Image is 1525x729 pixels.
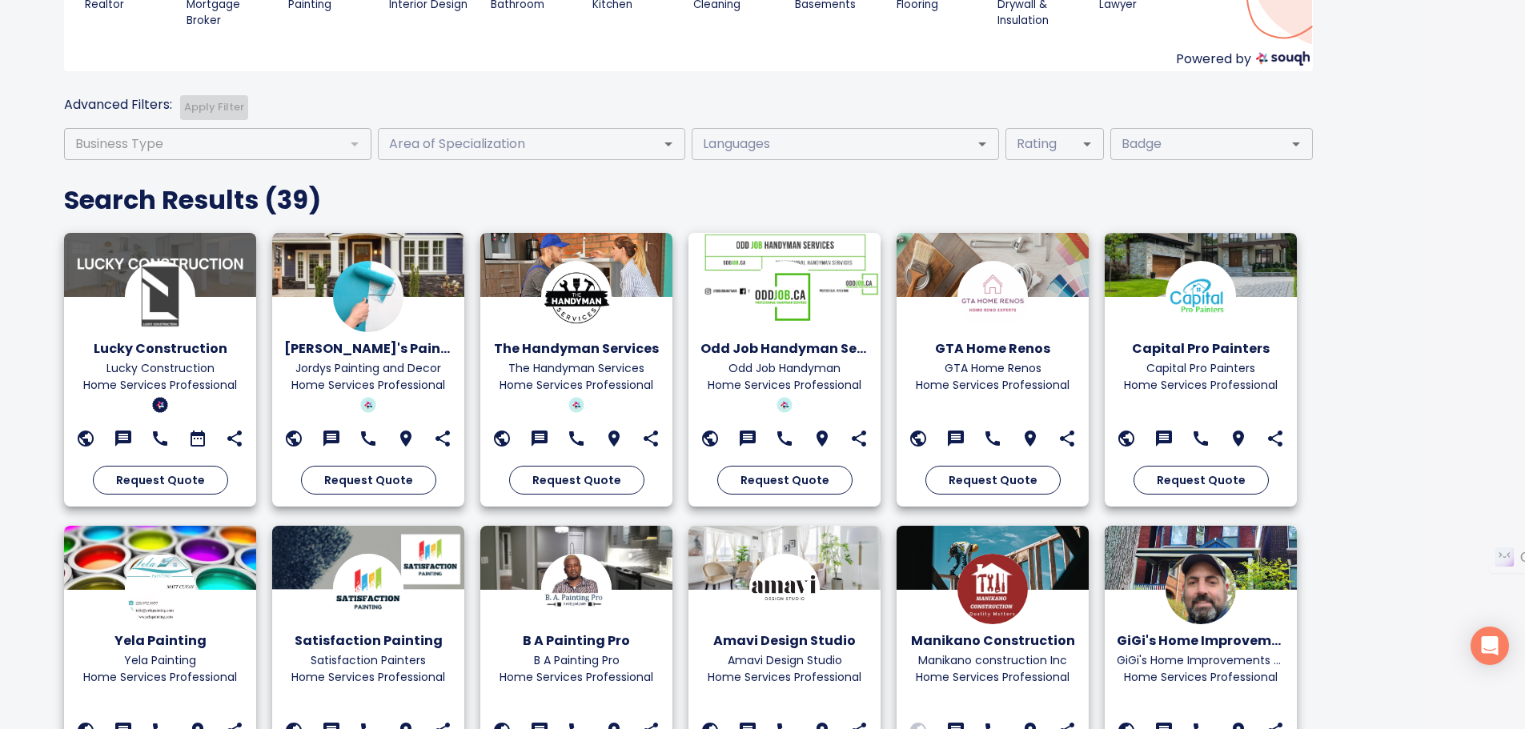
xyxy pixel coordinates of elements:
[116,471,205,491] span: Request Quote
[125,554,195,624] img: Logo
[492,360,660,377] p: The Handyman Services
[1176,50,1251,71] p: Powered by
[1117,338,1285,360] h6: Capital Pro Painters
[957,554,1028,624] img: Logo
[1285,133,1307,155] button: Open
[717,466,853,495] button: Request Quote
[333,554,403,624] img: Logo
[492,669,660,686] p: Home Services Professional
[284,377,452,394] p: Home Services Professional
[909,338,1077,360] h6: GTA Home Renos
[1157,471,1246,491] span: Request Quote
[492,338,660,360] h6: The Handyman Services
[567,429,586,448] svg: 416-824-8281
[1256,51,1310,66] img: souqh logo
[152,397,168,413] img: blue badge
[76,652,244,669] p: Yela Painting
[1166,554,1236,624] img: Logo
[925,466,1061,495] button: Request Quote
[532,471,621,491] span: Request Quote
[125,261,195,331] img: Logo
[568,397,584,413] img: teal badge
[284,669,452,686] p: Home Services Professional
[749,554,820,624] img: Logo
[76,377,244,394] p: Home Services Professional
[909,669,1077,686] p: Home Services Professional
[360,397,376,413] img: teal badge
[1117,630,1285,652] h6: GiGi's Home Improvements & Renovations
[541,554,612,624] img: Logo
[64,184,1313,216] h4: Search Results ( 39 )
[1117,377,1285,394] p: Home Services Professional
[492,630,660,652] h6: B A Painting Pro
[1105,233,1294,507] a: LogoCapital Pro PaintersCapital Pro PaintersHome Services ProfessionalRequest Quote
[1134,466,1269,495] button: Request Quote
[150,429,170,448] svg: 905-325-8492
[284,338,452,360] h6: Jordy's Painting and Decor
[700,338,869,360] h6: Odd Job Handyman Services
[480,233,669,507] a: LogoThe Handyman ServicesThe Handyman ServicesHome Services Professionalteal badgeRequest Quote
[64,233,253,507] a: LogoLucky ConstructionLucky ConstructionHome Services Professionalblue badgeRequest Quote
[1471,627,1509,665] div: Open Intercom Messenger
[909,630,1077,652] h6: Manikano Construction
[700,360,869,377] p: Odd Job Handyman
[272,233,461,507] a: Logo[PERSON_NAME]'s Painting and DecorJordys Painting and DecorHome Services Professionalteal bad...
[777,397,793,413] img: teal badge
[957,261,1028,331] img: Logo
[897,233,1086,507] a: LogoGTA Home RenosGTA Home RenosHome Services ProfessionalRequest Quote
[700,377,869,394] p: Home Services Professional
[284,630,452,652] h6: Satisfaction Painting
[76,630,244,652] h6: Yela Painting
[284,652,452,669] p: Satisfaction Painters
[1076,133,1098,155] button: Open
[1191,429,1210,448] svg: 416-318-9841
[1117,669,1285,686] p: Home Services Professional
[541,261,612,331] img: Logo
[775,429,794,448] svg: 416-520-1161
[971,133,993,155] button: Open
[700,630,869,652] h6: Amavi Design Studio
[301,466,436,495] button: Request Quote
[1117,360,1285,377] p: Capital Pro Painters
[93,466,228,495] button: Request Quote
[749,261,820,331] img: Logo
[909,360,1077,377] p: GTA Home Renos
[1117,652,1285,669] p: GiGi's Home Improvements & Renovations
[76,338,244,360] h6: Lucky Construction
[64,95,172,114] p: Advanced Filters:
[700,652,869,669] p: Amavi Design Studio
[324,471,413,491] span: Request Quote
[76,669,244,686] p: Home Services Professional
[740,471,829,491] span: Request Quote
[509,466,644,495] button: Request Quote
[983,429,1002,448] svg: 647-702-7944
[333,261,403,331] img: Logo
[359,429,378,448] svg: 416-737-0516
[492,377,660,394] p: Home Services Professional
[700,669,869,686] p: Home Services Professional
[949,471,1037,491] span: Request Quote
[492,652,660,669] p: B A Painting Pro
[909,377,1077,394] p: Home Services Professional
[688,233,877,507] a: LogoOdd Job Handyman ServicesOdd Job HandymanHome Services Professionalteal badgeRequest Quote
[76,360,244,377] p: Lucky Construction
[657,133,680,155] button: Open
[909,652,1077,669] p: Manikano construction Inc
[1166,261,1236,331] img: Logo
[284,360,452,377] p: Jordys Painting and Decor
